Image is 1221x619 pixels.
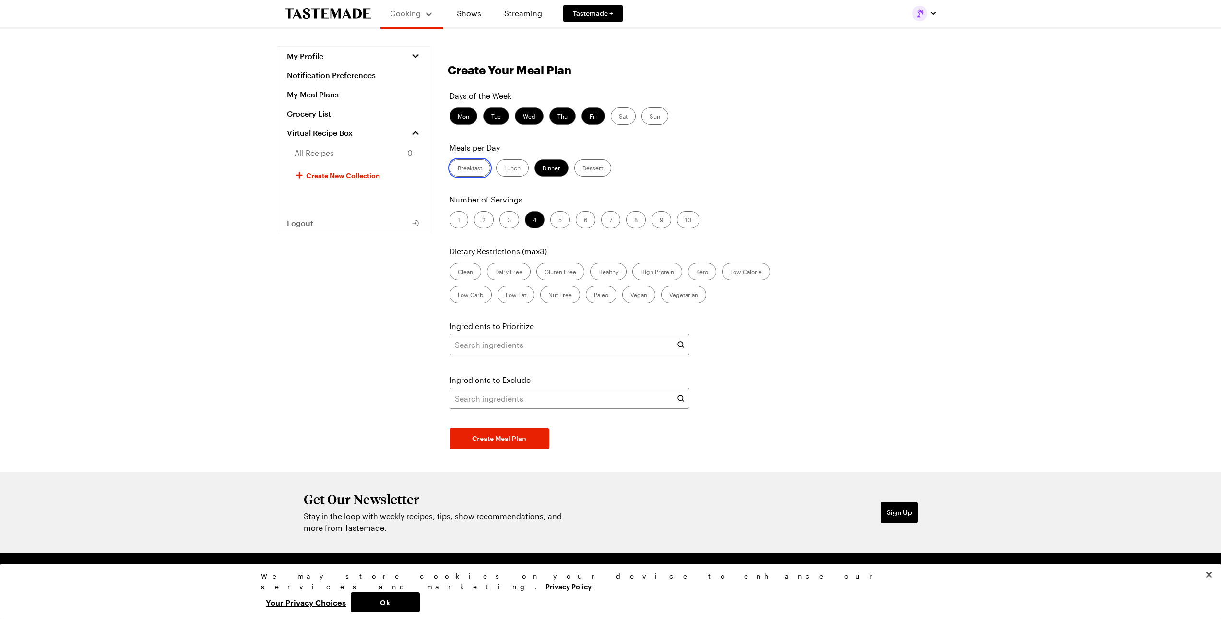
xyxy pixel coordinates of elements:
[287,128,353,138] span: Virtual Recipe Box
[285,8,371,19] a: To Tastemade Home Page
[450,321,534,332] label: Ingredients to Prioritize
[534,159,569,177] label: Dinner
[277,85,430,104] a: My Meal Plans
[450,388,689,409] input: Search ingredients
[306,170,380,180] span: Create New Collection
[450,142,945,154] p: Meals per Day
[483,107,509,125] label: Tue
[450,194,772,205] p: Number of Servings
[407,147,413,159] span: 0
[261,592,351,612] button: Your Privacy Choices
[277,47,430,66] button: My Profile
[881,502,918,523] button: Sign Up
[573,9,613,18] span: Tastemade +
[574,159,611,177] label: Dessert
[450,334,689,355] input: Search ingredients
[450,211,468,228] label: 1
[277,104,430,123] a: Grocery List
[450,107,477,125] label: Mon
[304,491,568,507] h2: Get Our Newsletter
[626,211,646,228] label: 8
[261,571,952,592] div: We may store cookies on your device to enhance our services and marketing.
[622,286,655,303] label: Vegan
[563,5,623,22] a: Tastemade +
[390,4,434,23] button: Cooking
[536,263,584,280] label: Gluten Free
[498,286,534,303] label: Low Fat
[450,374,531,386] label: Ingredients to Exclude
[550,211,570,228] label: 5
[277,143,430,164] a: All Recipes0
[611,107,636,125] label: Sat
[287,218,313,228] span: Logout
[641,107,668,125] label: Sun
[590,263,627,280] label: Healthy
[450,90,945,102] p: Days of the Week
[540,286,580,303] label: Nut Free
[912,6,937,21] button: Profile picture
[277,123,430,143] a: Virtual Recipe Box
[586,286,616,303] label: Paleo
[912,6,927,21] img: Profile picture
[549,107,576,125] label: Thu
[661,286,706,303] label: Vegetarian
[450,159,490,177] label: Breakfast
[601,211,620,228] label: 7
[499,211,519,228] label: 3
[304,511,568,534] p: Stay in the loop with weekly recipes, tips, show recommendations, and more from Tastemade.
[581,107,605,125] label: Fri
[677,211,699,228] label: 10
[277,164,430,187] button: Create New Collection
[515,107,544,125] label: Wed
[472,434,526,443] span: Create Meal Plan
[287,51,323,61] span: My Profile
[277,66,430,85] a: Notification Preferences
[545,582,592,591] a: More information about your privacy, opens in a new tab
[450,246,772,257] p: Dietary Restrictions (max 3 )
[576,211,595,228] label: 6
[525,211,545,228] label: 4
[390,9,421,18] span: Cooking
[496,159,529,177] label: Lunch
[448,63,945,77] h1: Create Your Meal Plan
[722,263,770,280] label: Low Calorie
[1198,564,1220,585] button: Close
[632,263,682,280] label: High Protein
[474,211,494,228] label: 2
[450,263,481,280] label: Clean
[450,286,492,303] label: Low Carb
[351,592,420,612] button: Ok
[277,214,430,233] button: Logout
[652,211,671,228] label: 9
[261,571,952,612] div: Privacy
[487,263,531,280] label: Dairy Free
[688,263,716,280] label: Keto
[887,508,912,517] span: Sign Up
[295,147,334,159] span: All Recipes
[450,428,549,449] button: Create Meal Plan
